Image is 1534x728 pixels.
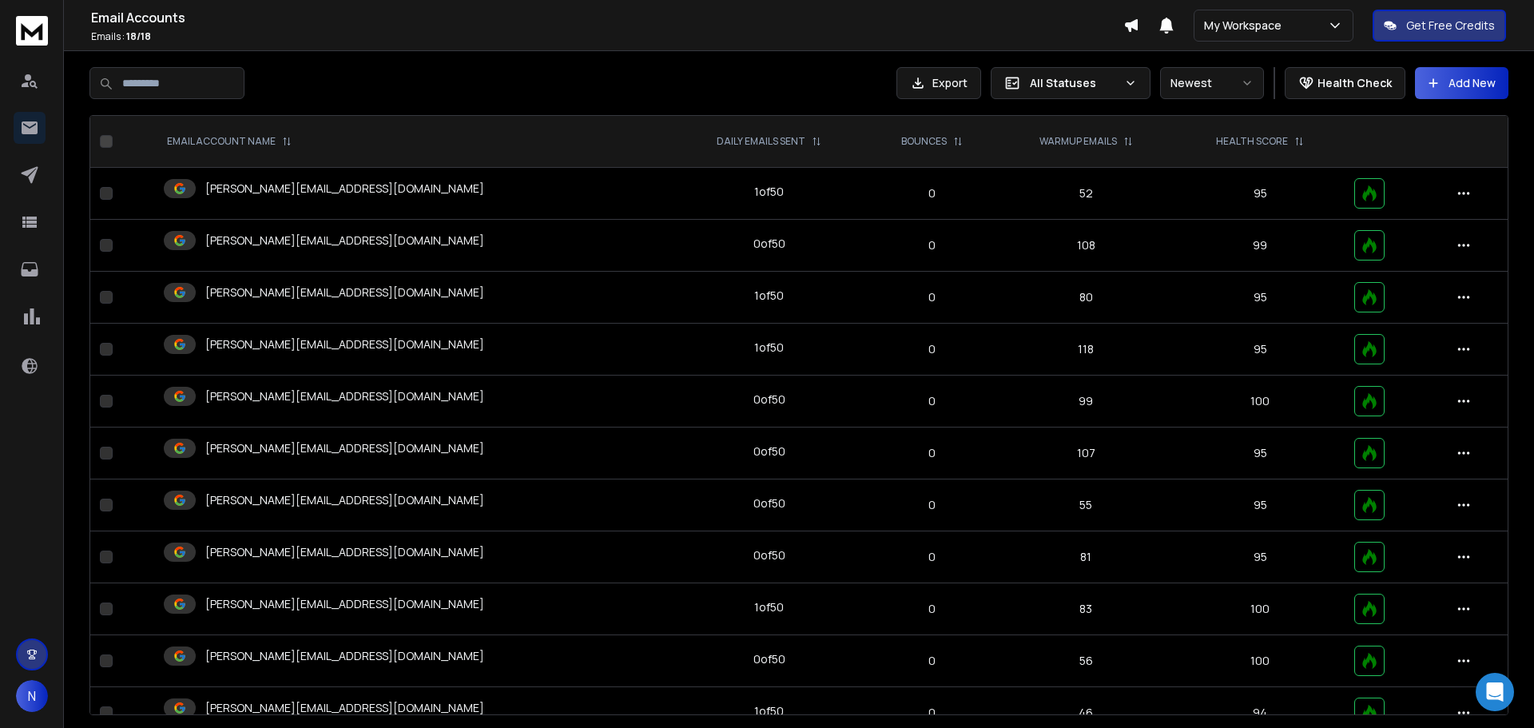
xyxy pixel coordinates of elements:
[205,336,484,352] p: [PERSON_NAME][EMAIL_ADDRESS][DOMAIN_NAME]
[876,705,988,721] p: 0
[754,599,784,615] div: 1 of 50
[1406,18,1495,34] p: Get Free Credits
[205,596,484,612] p: [PERSON_NAME][EMAIL_ADDRESS][DOMAIN_NAME]
[1175,635,1345,687] td: 100
[205,544,484,560] p: [PERSON_NAME][EMAIL_ADDRESS][DOMAIN_NAME]
[205,700,484,716] p: [PERSON_NAME][EMAIL_ADDRESS][DOMAIN_NAME]
[16,680,48,712] button: N
[876,653,988,669] p: 0
[205,284,484,300] p: [PERSON_NAME][EMAIL_ADDRESS][DOMAIN_NAME]
[753,236,785,252] div: 0 of 50
[1175,220,1345,272] td: 99
[754,340,784,356] div: 1 of 50
[753,495,785,511] div: 0 of 50
[753,651,785,667] div: 0 of 50
[1175,531,1345,583] td: 95
[1415,67,1508,99] button: Add New
[1373,10,1506,42] button: Get Free Credits
[876,185,988,201] p: 0
[1160,67,1264,99] button: Newest
[754,184,784,200] div: 1 of 50
[1476,673,1514,711] div: Open Intercom Messenger
[1204,18,1288,34] p: My Workspace
[91,8,1123,27] h1: Email Accounts
[1175,324,1345,376] td: 95
[753,547,785,563] div: 0 of 50
[1039,135,1117,148] p: WARMUP EMAILS
[1317,75,1392,91] p: Health Check
[876,393,988,409] p: 0
[753,444,785,459] div: 0 of 50
[754,288,784,304] div: 1 of 50
[205,648,484,664] p: [PERSON_NAME][EMAIL_ADDRESS][DOMAIN_NAME]
[1030,75,1118,91] p: All Statuses
[205,440,484,456] p: [PERSON_NAME][EMAIL_ADDRESS][DOMAIN_NAME]
[167,135,292,148] div: EMAIL ACCOUNT NAME
[1175,168,1345,220] td: 95
[205,388,484,404] p: [PERSON_NAME][EMAIL_ADDRESS][DOMAIN_NAME]
[126,30,151,43] span: 18 / 18
[1175,428,1345,479] td: 95
[876,237,988,253] p: 0
[876,497,988,513] p: 0
[876,601,988,617] p: 0
[876,445,988,461] p: 0
[1175,272,1345,324] td: 95
[997,428,1175,479] td: 107
[1175,479,1345,531] td: 95
[997,324,1175,376] td: 118
[754,703,784,719] div: 1 of 50
[997,272,1175,324] td: 80
[997,583,1175,635] td: 83
[205,492,484,508] p: [PERSON_NAME][EMAIL_ADDRESS][DOMAIN_NAME]
[997,635,1175,687] td: 56
[717,135,805,148] p: DAILY EMAILS SENT
[997,220,1175,272] td: 108
[901,135,947,148] p: BOUNCES
[753,392,785,408] div: 0 of 50
[876,549,988,565] p: 0
[997,168,1175,220] td: 52
[876,341,988,357] p: 0
[997,531,1175,583] td: 81
[1216,135,1288,148] p: HEALTH SCORE
[876,289,988,305] p: 0
[91,30,1123,43] p: Emails :
[16,16,48,46] img: logo
[997,376,1175,428] td: 99
[1175,376,1345,428] td: 100
[896,67,981,99] button: Export
[205,181,484,197] p: [PERSON_NAME][EMAIL_ADDRESS][DOMAIN_NAME]
[997,479,1175,531] td: 55
[205,233,484,249] p: [PERSON_NAME][EMAIL_ADDRESS][DOMAIN_NAME]
[1285,67,1405,99] button: Health Check
[1175,583,1345,635] td: 100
